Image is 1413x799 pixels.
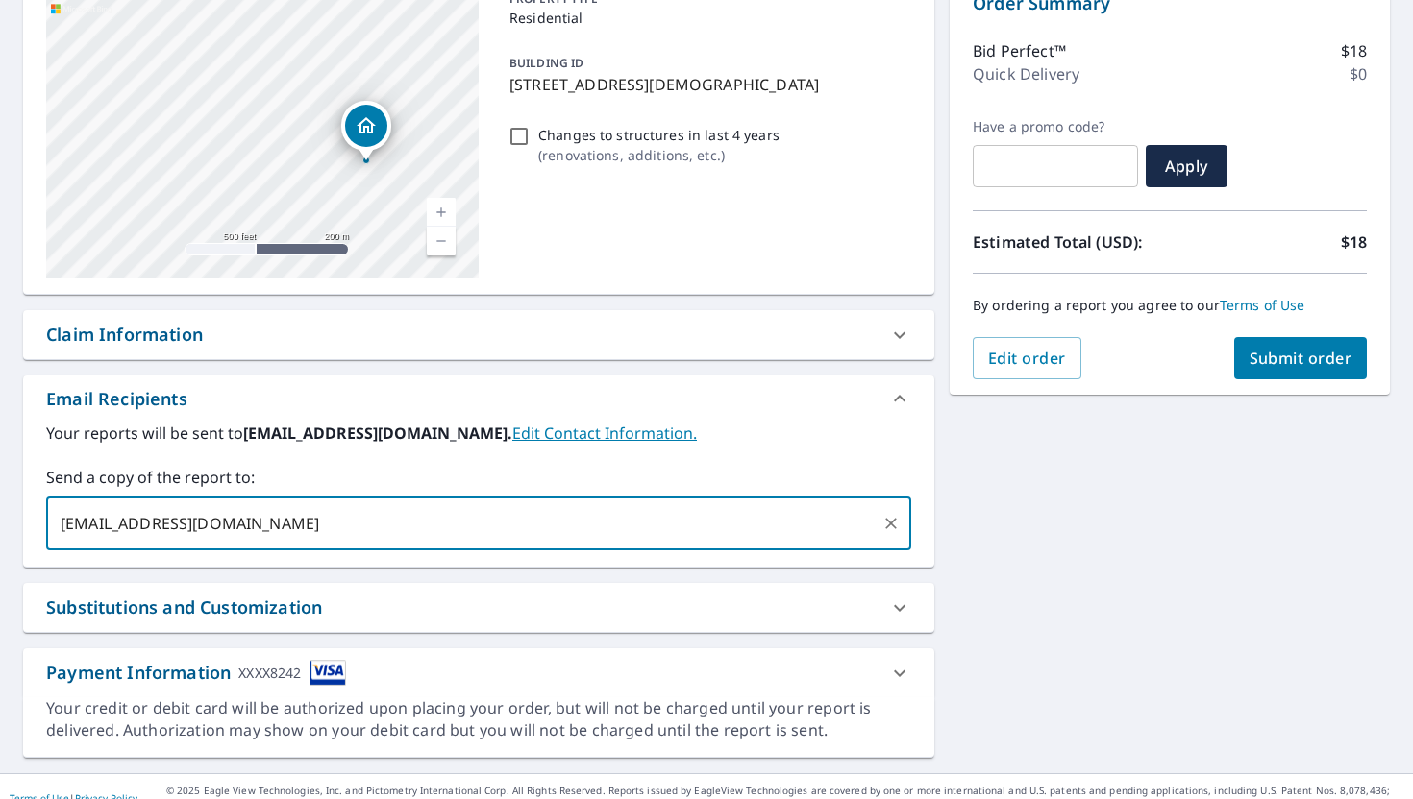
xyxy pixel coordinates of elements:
[427,198,456,227] a: Current Level 16, Zoom In
[973,62,1079,85] p: Quick Delivery
[509,55,583,71] p: BUILDING ID
[509,73,904,96] p: [STREET_ADDRESS][DEMOGRAPHIC_DATA]
[243,423,512,444] b: [EMAIL_ADDRESS][DOMAIN_NAME].
[310,660,346,686] img: cardImage
[509,8,904,28] p: Residential
[1161,156,1212,177] span: Apply
[46,466,911,489] label: Send a copy of the report to:
[988,348,1066,369] span: Edit order
[427,227,456,255] a: Current Level 16, Zoom Out
[512,423,697,444] a: EditContactInfo
[973,118,1138,135] label: Have a promo code?
[23,375,934,422] div: Email Recipients
[973,39,1066,62] p: Bid Perfect™
[23,583,934,632] div: Substitutions and Customization
[1220,296,1305,314] a: Terms of Use
[46,322,203,348] div: Claim Information
[1250,348,1352,369] span: Submit order
[23,310,934,359] div: Claim Information
[23,648,934,697] div: Payment InformationXXXX8242cardImage
[341,101,391,160] div: Dropped pin, building 1, Residential property, 6027 Spinnaker Loop Lady Lake, FL 32159
[1341,39,1367,62] p: $18
[538,145,780,165] p: ( renovations, additions, etc. )
[1341,230,1367,254] p: $18
[973,337,1081,379] button: Edit order
[46,697,911,741] div: Your credit or debit card will be authorized upon placing your order, but will not be charged unt...
[973,297,1367,314] p: By ordering a report you agree to our
[46,660,346,686] div: Payment Information
[46,594,322,620] div: Substitutions and Customization
[1350,62,1367,85] p: $0
[46,422,911,445] label: Your reports will be sent to
[878,510,905,537] button: Clear
[238,660,301,686] div: XXXX8242
[538,125,780,145] p: Changes to structures in last 4 years
[1234,337,1368,379] button: Submit order
[973,230,1170,254] p: Estimated Total (USD):
[1146,145,1227,187] button: Apply
[46,386,187,412] div: Email Recipients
